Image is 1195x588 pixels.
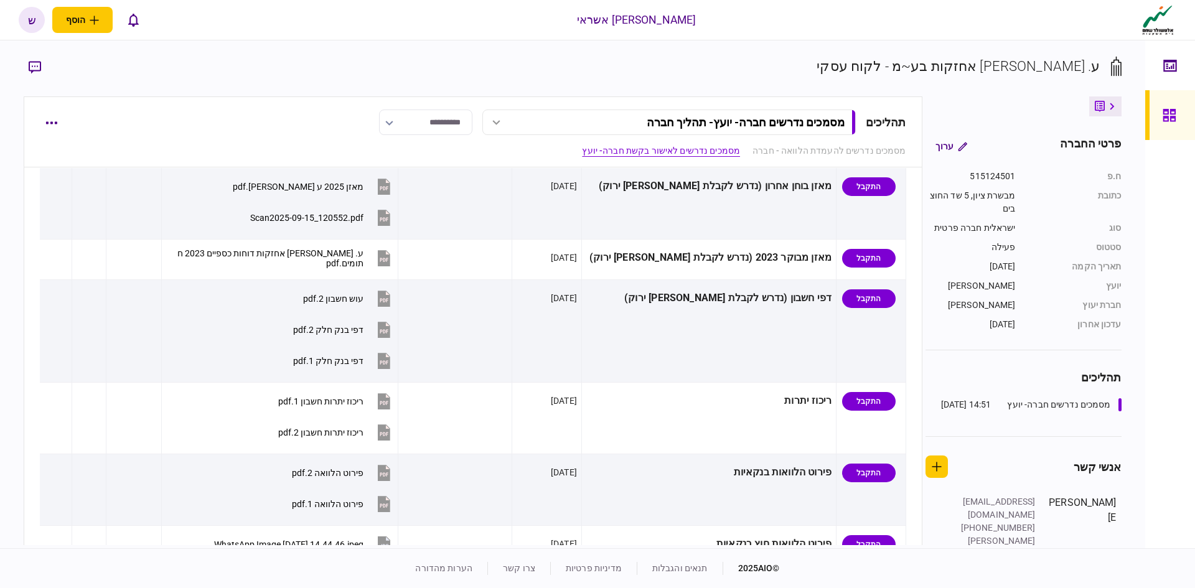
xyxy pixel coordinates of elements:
[647,116,845,129] div: מסמכים נדרשים חברה- יועץ - תהליך חברה
[52,7,113,33] button: פתח תפריט להוספת לקוח
[482,110,856,135] button: מסמכים נדרשים חברה- יועץ- תהליך חברה
[551,180,577,192] div: [DATE]
[926,318,1016,331] div: [DATE]
[303,294,363,304] div: עוש חשבון 2.pdf
[652,563,708,573] a: תנאים והגבלות
[278,387,393,415] button: ריכוז יתרות חשבון 1.pdf
[278,396,363,406] div: ריכוז יתרות חשבון 1.pdf
[752,144,906,157] a: מסמכים נדרשים להעמדת הלוואה - חברה
[1028,189,1122,215] div: כתובת
[577,12,696,28] div: [PERSON_NAME] אשראי
[293,325,363,335] div: דפי בנק חלק 2.pdf
[292,490,393,518] button: פירוט הלוואה 1.pdf
[586,459,832,487] div: פירוט הלוואות בנקאיות
[551,394,577,407] div: [DATE]
[866,114,906,131] div: תהליכים
[926,299,1016,312] div: [PERSON_NAME]
[582,144,740,157] a: מסמכים נדרשים לאישור בקשת חברה- יועץ
[214,539,363,549] div: WhatsApp Image 2025-09-15 at 14.44.46.jpeg
[842,535,896,554] div: התקבל
[586,284,832,312] div: דפי חשבון (נדרש לקבלת [PERSON_NAME] ירוק)
[1028,260,1122,273] div: תאריך הקמה
[926,170,1016,183] div: 515124501
[176,248,363,268] div: ע. אבטבול אחזקות דוחות כספיים 2023 חתומים.pdf
[551,466,577,478] div: [DATE]
[551,251,577,264] div: [DATE]
[176,244,393,272] button: ע. אבטבול אחזקות דוחות כספיים 2023 חתומים.pdf
[250,203,393,231] button: Scan2025-09-15_120552.pdf
[293,315,393,343] button: דפי בנק חלק 2.pdf
[19,7,45,33] button: ש
[926,241,1016,254] div: פעילה
[278,418,393,446] button: ריכוז יתרות חשבון 2.pdf
[250,213,363,223] div: Scan2025-09-15_120552.pdf
[503,563,535,573] a: צרו קשר
[1140,4,1176,35] img: client company logo
[723,562,780,575] div: © 2025 AIO
[1028,222,1122,235] div: סוג
[817,56,1100,77] div: ע. [PERSON_NAME] אחזקות בע~מ - לקוח עסקי
[926,189,1016,215] div: מבשרת ציון, 5 שד החוצבים
[214,530,393,558] button: WhatsApp Image 2025-09-15 at 14.44.46.jpeg
[293,356,363,366] div: דפי בנק חלק 1.pdf
[1028,318,1122,331] div: עדכון אחרון
[586,172,832,200] div: מאזן בוחן אחרון (נדרש לקבלת [PERSON_NAME] ירוק)
[955,495,1036,521] div: [EMAIL_ADDRESS][DOMAIN_NAME]
[842,392,896,411] div: התקבל
[955,534,1036,548] div: [PERSON_NAME]
[1028,241,1122,254] div: סטטוס
[566,563,622,573] a: מדיניות פרטיות
[1028,299,1122,312] div: חברת יעוץ
[1007,398,1110,411] div: מסמכים נדרשים חברה- יועץ
[955,521,1036,534] div: [PHONE_NUMBER]
[293,347,393,375] button: דפי בנק חלק 1.pdf
[415,563,472,573] a: הערות מהדורה
[926,279,1016,292] div: [PERSON_NAME]
[941,398,1122,411] a: מסמכים נדרשים חברה- יועץ14:51 [DATE]
[842,464,896,482] div: התקבל
[1028,170,1122,183] div: ח.פ
[1060,135,1121,157] div: פרטי החברה
[1028,279,1122,292] div: יועץ
[120,7,146,33] button: פתח רשימת התראות
[926,260,1016,273] div: [DATE]
[551,292,577,304] div: [DATE]
[551,538,577,550] div: [DATE]
[842,177,896,196] div: התקבל
[842,289,896,308] div: התקבל
[233,172,393,200] button: מאזן 2025 ע אבוטבול.pdf
[233,182,363,192] div: מאזן 2025 ע אבוטבול.pdf
[926,369,1122,386] div: תהליכים
[278,427,363,437] div: ריכוז יתרות חשבון 2.pdf
[292,459,393,487] button: פירוט הלוואה 2.pdf
[292,468,363,478] div: פירוט הלוואה 2.pdf
[941,398,991,411] div: 14:51 [DATE]
[1048,495,1117,574] div: [PERSON_NAME]
[586,244,832,272] div: מאזן מבוקר 2023 (נדרש לקבלת [PERSON_NAME] ירוק)
[926,222,1016,235] div: ישראלית חברה פרטית
[586,387,832,415] div: ריכוז יתרות
[292,499,363,509] div: פירוט הלוואה 1.pdf
[586,530,832,558] div: פירוט הלוואות חוץ בנקאיות
[842,249,896,268] div: התקבל
[303,284,393,312] button: עוש חשבון 2.pdf
[926,135,977,157] button: ערוך
[1074,459,1122,475] div: אנשי קשר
